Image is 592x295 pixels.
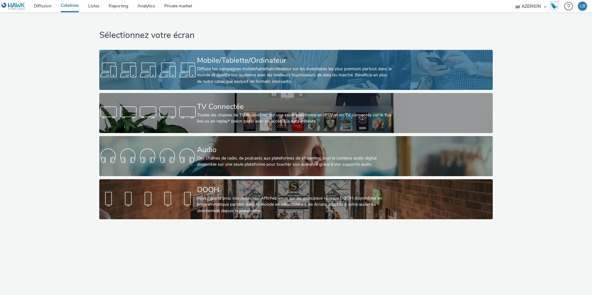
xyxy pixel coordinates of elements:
a: AudioDes chaînes de radio, de podcasts aux plateformes de streaming: tout le contenu audio digita... [99,136,492,176]
div: Des chaînes de radio, de podcasts aux plateformes de streaming: tout le contenu audio digital dis... [197,155,393,168]
a: DOOHVoyez grand pour vos publicités! Affichez-vous sur les principaux réseaux DOOH disponibles en... [99,179,492,219]
div: Audio [197,144,393,155]
div: Voyez grand pour vos publicités! Affichez-vous sur les principaux réseaux DOOH disponibles en pro... [197,195,393,214]
img: Hawk Academy [549,1,559,11]
img: undefined Logo [2,2,25,10]
div: TV Connectée [197,101,393,112]
h1: Sélectionnez votre écran [99,30,492,41]
div: Toutes les chaines de TV disponibles sur une seule plateforme en IPTV et en TV connectée sur le f... [197,112,393,125]
a: Hawk Academy [549,1,561,11]
div: LB [580,2,585,11]
div: Diffuse tes campagnes mobile/tablette/ordinateur sur les inventaires les plus premium partout dan... [197,66,393,85]
div: Mobile/Tablette/Ordinateur [197,55,393,66]
a: Mobile/Tablette/OrdinateurDiffuse tes campagnes mobile/tablette/ordinateur sur les inventaires le... [99,50,492,90]
div: DOOH [197,184,393,195]
a: TV ConnectéeToutes les chaines de TV disponibles sur une seule plateforme en IPTV et en TV connec... [99,93,492,133]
